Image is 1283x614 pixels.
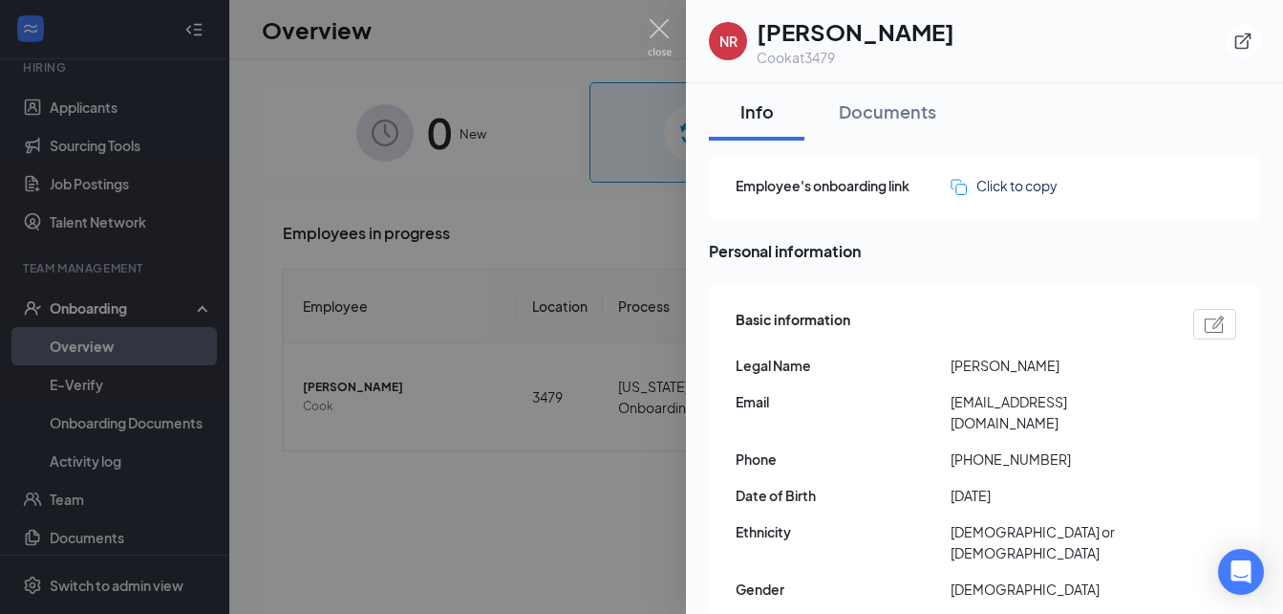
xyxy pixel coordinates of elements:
h1: [PERSON_NAME] [757,15,954,48]
div: NR [719,32,738,51]
svg: ExternalLink [1233,32,1252,51]
span: Phone [736,449,951,470]
span: Basic information [736,309,850,340]
div: Cook at 3479 [757,48,954,67]
div: Info [728,99,785,123]
span: Personal information [709,239,1260,263]
button: Click to copy [951,175,1058,196]
span: Employee's onboarding link [736,175,951,196]
span: [DATE] [951,485,1165,506]
span: Ethnicity [736,521,951,542]
img: click-to-copy.71757273a98fde459dfc.svg [951,179,967,195]
span: [PHONE_NUMBER] [951,449,1165,470]
div: Documents [839,99,936,123]
span: [PERSON_NAME] [951,355,1165,376]
span: [DEMOGRAPHIC_DATA] [951,579,1165,600]
span: Email [736,391,951,412]
button: ExternalLink [1226,24,1260,58]
div: Open Intercom Messenger [1218,549,1264,595]
span: Gender [736,579,951,600]
span: [EMAIL_ADDRESS][DOMAIN_NAME] [951,391,1165,433]
span: [DEMOGRAPHIC_DATA] or [DEMOGRAPHIC_DATA] [951,521,1165,563]
span: Date of Birth [736,485,951,506]
span: Legal Name [736,355,951,376]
